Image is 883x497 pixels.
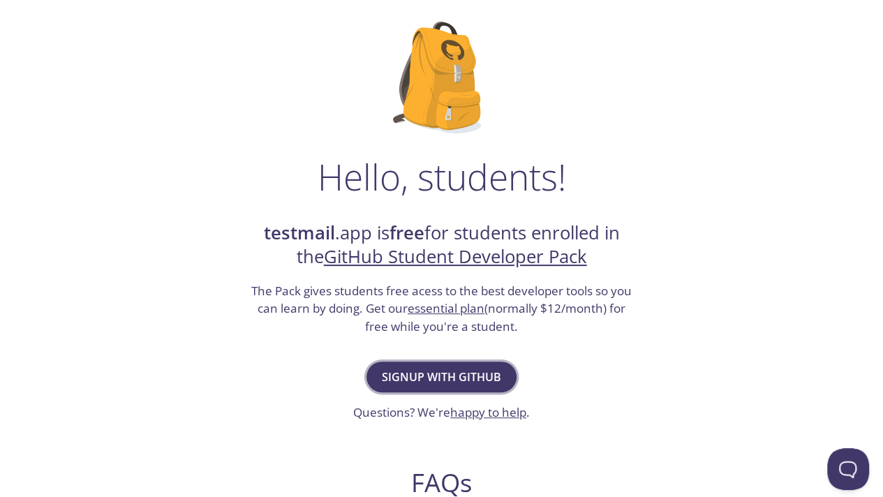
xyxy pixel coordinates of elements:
h3: The Pack gives students free acess to the best developer tools so you can learn by doing. Get our... [250,282,634,336]
a: essential plan [408,300,484,316]
strong: free [389,221,424,245]
img: github-student-backpack.png [393,22,490,133]
iframe: Help Scout Beacon - Open [827,448,869,490]
a: happy to help [450,404,526,420]
h3: Questions? We're . [353,403,530,422]
span: Signup with GitHub [382,367,501,387]
strong: testmail [264,221,335,245]
h2: .app is for students enrolled in the [250,221,634,269]
button: Signup with GitHub [366,362,517,392]
h1: Hello, students! [318,156,566,198]
a: GitHub Student Developer Pack [324,244,587,269]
